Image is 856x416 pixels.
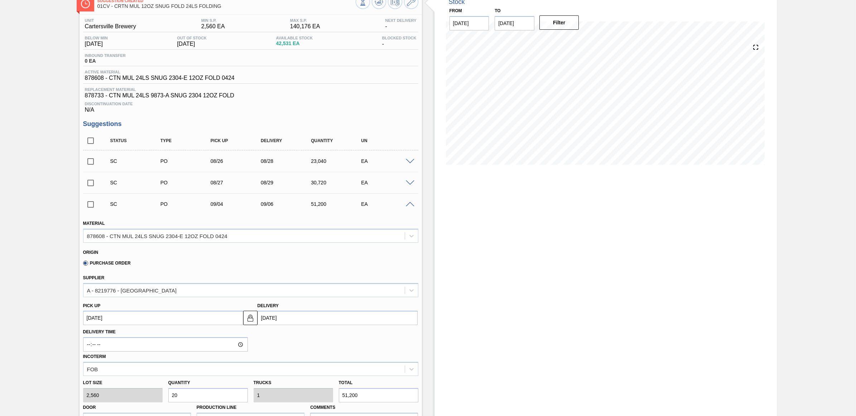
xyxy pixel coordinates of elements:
div: Purchase order [159,180,216,185]
label: Pick up [83,303,101,308]
div: Type [159,138,216,143]
div: Purchase order [159,201,216,207]
span: Blocked Stock [382,36,417,40]
span: 878608 - CTN MUL 24LS SNUG 2304-E 12OZ FOLD 0424 [85,75,235,81]
div: - [384,18,418,30]
div: FOB [87,366,98,372]
div: Quantity [309,138,366,143]
div: 09/06/2025 [259,201,316,207]
div: 23,040 [309,158,366,164]
label: Comments [310,402,418,413]
div: 08/27/2025 [209,180,266,185]
label: Origin [83,250,98,255]
span: Discontinuation Date [85,102,417,106]
label: Delivery Time [83,327,248,337]
div: Pick up [209,138,266,143]
label: Incoterm [83,354,106,359]
span: Cartersville Brewery [85,23,136,30]
label: Trucks [254,380,271,385]
label: Quantity [168,380,190,385]
label: Purchase Order [83,261,131,266]
div: EA [359,201,416,207]
span: Inbound Transfer [85,53,126,58]
label: Material [83,221,105,226]
div: EA [359,158,416,164]
img: locked [246,314,255,322]
span: [DATE] [177,41,207,47]
h3: Suggestions [83,120,418,128]
span: Available Stock [276,36,313,40]
span: 0 EA [85,58,126,64]
label: Supplier [83,275,105,280]
div: 08/26/2025 [209,158,266,164]
span: MAX S.P. [290,18,320,23]
button: locked [243,311,258,325]
span: [DATE] [85,41,108,47]
label: Lot size [83,378,163,388]
span: Out Of Stock [177,36,207,40]
input: mm/dd/yyyy [258,311,418,325]
div: N/A [83,99,418,113]
div: Status [109,138,165,143]
div: Suggestion Created [109,180,165,185]
span: 42,531 EA [276,41,313,46]
input: mm/dd/yyyy [83,311,243,325]
div: 08/29/2025 [259,180,316,185]
label: From [449,8,462,13]
input: mm/dd/yyyy [449,16,489,30]
div: Purchase order [159,158,216,164]
span: Replacement Material [85,87,417,92]
div: A - 8219776 - [GEOGRAPHIC_DATA] [87,287,177,293]
div: 30,720 [309,180,366,185]
input: mm/dd/yyyy [495,16,534,30]
span: Next Delivery [385,18,417,23]
span: MIN S.P. [201,18,225,23]
div: - [380,36,418,47]
div: 08/28/2025 [259,158,316,164]
span: 01CV - CRTN MUL 12OZ SNUG FOLD 24LS FOLDING [97,4,356,9]
span: Below Min [85,36,108,40]
span: Active Material [85,70,235,74]
span: 2,560 EA [201,23,225,30]
div: Delivery [259,138,316,143]
div: 51,200 [309,201,366,207]
div: 878608 - CTN MUL 24LS SNUG 2304-E 12OZ FOLD 0424 [87,233,227,239]
button: Filter [539,15,579,30]
span: 140,176 EA [290,23,320,30]
div: UN [359,138,416,143]
div: Suggestion Created [109,158,165,164]
div: 09/04/2025 [209,201,266,207]
label: Production Line [197,405,236,410]
label: to [495,8,500,13]
label: Door [83,405,96,410]
label: Delivery [258,303,279,308]
span: Unit [85,18,136,23]
div: Suggestion Created [109,201,165,207]
label: Total [339,380,353,385]
div: EA [359,180,416,185]
span: 878733 - CTN MUL 24LS 9873-A SNUG 2304 12OZ FOLD [85,92,417,99]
